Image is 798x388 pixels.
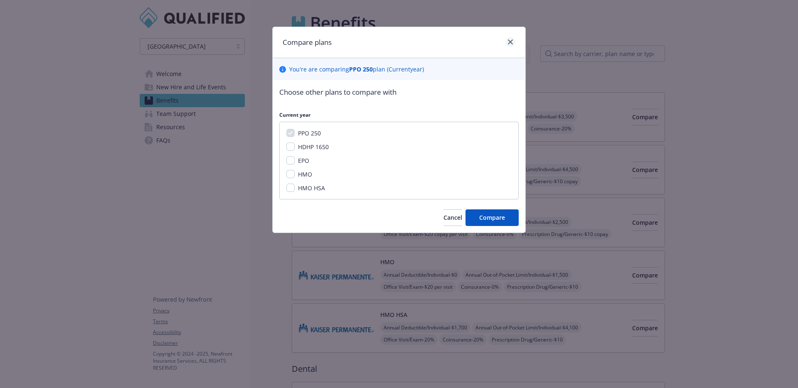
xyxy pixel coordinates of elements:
[298,143,329,151] span: HDHP 1650
[298,129,321,137] span: PPO 250
[279,87,519,98] p: Choose other plans to compare with
[443,214,462,221] span: Cancel
[479,214,505,221] span: Compare
[298,170,312,178] span: HMO
[298,157,309,165] span: EPO
[505,37,515,47] a: close
[298,184,325,192] span: HMO HSA
[289,65,424,74] p: You ' re are comparing plan ( Current year)
[279,111,519,118] p: Current year
[443,209,462,226] button: Cancel
[465,209,519,226] button: Compare
[349,65,373,73] b: PPO 250
[283,37,332,48] h1: Compare plans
